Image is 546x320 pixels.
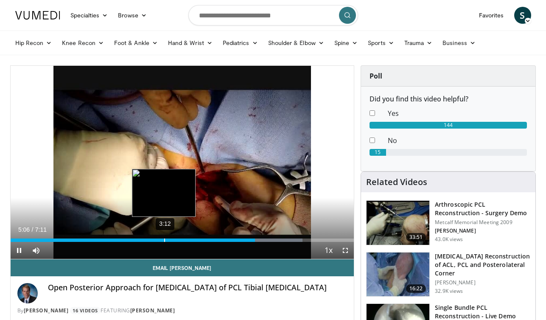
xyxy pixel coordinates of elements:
a: [PERSON_NAME] [130,307,175,314]
img: Avatar [17,283,38,303]
img: VuMedi Logo [15,11,60,20]
a: Browse [113,7,152,24]
span: 33:51 [406,233,426,241]
button: Pause [11,242,28,259]
a: Spine [329,34,363,51]
a: Foot & Ankle [109,34,163,51]
a: Business [437,34,481,51]
span: 7:11 [35,226,47,233]
img: image.jpeg [132,169,196,217]
button: Mute [28,242,45,259]
a: Shoulder & Elbow [263,34,329,51]
video-js: Video Player [11,66,354,259]
p: 43.0K views [435,236,463,243]
a: Favorites [474,7,509,24]
div: Progress Bar [11,239,354,242]
a: Email [PERSON_NAME] [11,259,354,276]
h3: [MEDICAL_DATA] Reconstruction of ACL, PCL and Posterolateral Corner [435,252,530,278]
div: By FEATURING [17,307,347,314]
button: Fullscreen [337,242,354,259]
a: [PERSON_NAME] [24,307,69,314]
a: 33:51 Arthroscopic PCL Reconstruction - Surgery Demo Metcalf Memorial Meeting 2009 [PERSON_NAME] ... [366,200,530,245]
span: 5:06 [18,226,30,233]
p: Metcalf Memorial Meeting 2009 [435,219,530,226]
span: / [32,226,34,233]
dd: Yes [381,108,533,118]
p: [PERSON_NAME] [435,279,530,286]
dd: No [381,135,533,146]
input: Search topics, interventions [188,5,358,25]
button: Playback Rate [320,242,337,259]
a: Pediatrics [218,34,263,51]
strong: Poll [370,71,382,81]
a: Knee Recon [57,34,109,51]
p: [PERSON_NAME] [435,227,530,234]
div: 144 [370,122,527,129]
a: S [514,7,531,24]
a: Trauma [399,34,438,51]
a: Hand & Wrist [163,34,218,51]
h3: Arthroscopic PCL Reconstruction - Surgery Demo [435,200,530,217]
p: 32.9K views [435,288,463,295]
a: Sports [363,34,399,51]
img: 672811_3.png.150x105_q85_crop-smart_upscale.jpg [367,201,429,245]
h4: Related Videos [366,177,427,187]
span: 16:22 [406,284,426,293]
h6: Did you find this video helpful? [370,95,527,103]
a: 16:22 [MEDICAL_DATA] Reconstruction of ACL, PCL and Posterolateral Corner [PERSON_NAME] 32.9K views [366,252,530,297]
a: Hip Recon [10,34,57,51]
div: 15 [370,149,386,156]
img: Stone_ACL_PCL_FL8_Widescreen_640x360_100007535_3.jpg.150x105_q85_crop-smart_upscale.jpg [367,253,429,297]
h4: Open Posterior Approach for [MEDICAL_DATA] of PCL Tibial [MEDICAL_DATA] [48,283,347,292]
a: 16 Videos [70,307,101,314]
a: Specialties [65,7,113,24]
